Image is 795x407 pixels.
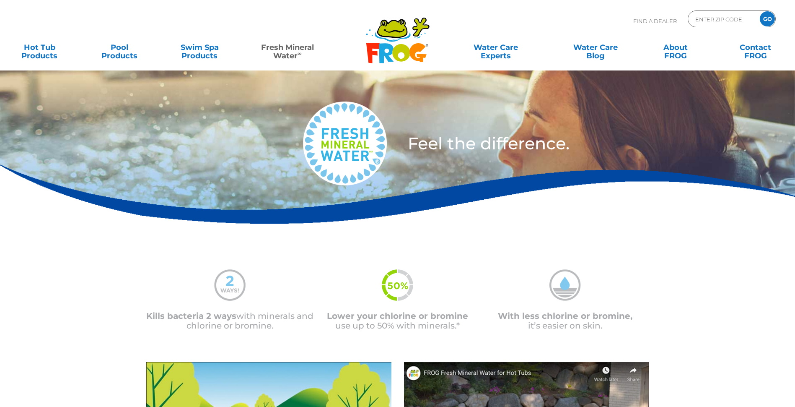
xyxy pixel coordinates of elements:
[694,13,751,25] input: Zip Code Form
[8,39,71,56] a: Hot TubProducts
[146,311,314,331] p: with minerals and chlorine or bromine.
[498,311,632,321] span: With less chlorine or bromine,
[146,311,236,321] span: Kills bacteria 2 ways
[314,311,482,331] p: use up to 50% with minerals.*
[408,135,728,152] h3: Feel the difference.
[249,39,326,56] a: Fresh MineralWater∞
[303,102,387,185] img: fresh-mineral-water-logo-medium
[633,10,677,31] p: Find A Dealer
[168,39,231,56] a: Swim SpaProducts
[760,11,775,26] input: GO
[724,39,787,56] a: ContactFROG
[644,39,707,56] a: AboutFROG
[445,39,546,56] a: Water CareExperts
[88,39,151,56] a: PoolProducts
[564,39,627,56] a: Water CareBlog
[214,269,246,301] img: mineral-water-2-ways
[298,50,302,57] sup: ∞
[327,311,468,321] span: Lower your chlorine or bromine
[382,269,413,301] img: fmw-50percent-icon
[549,269,581,301] img: mineral-water-less-chlorine
[482,311,649,331] p: it’s easier on skin.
